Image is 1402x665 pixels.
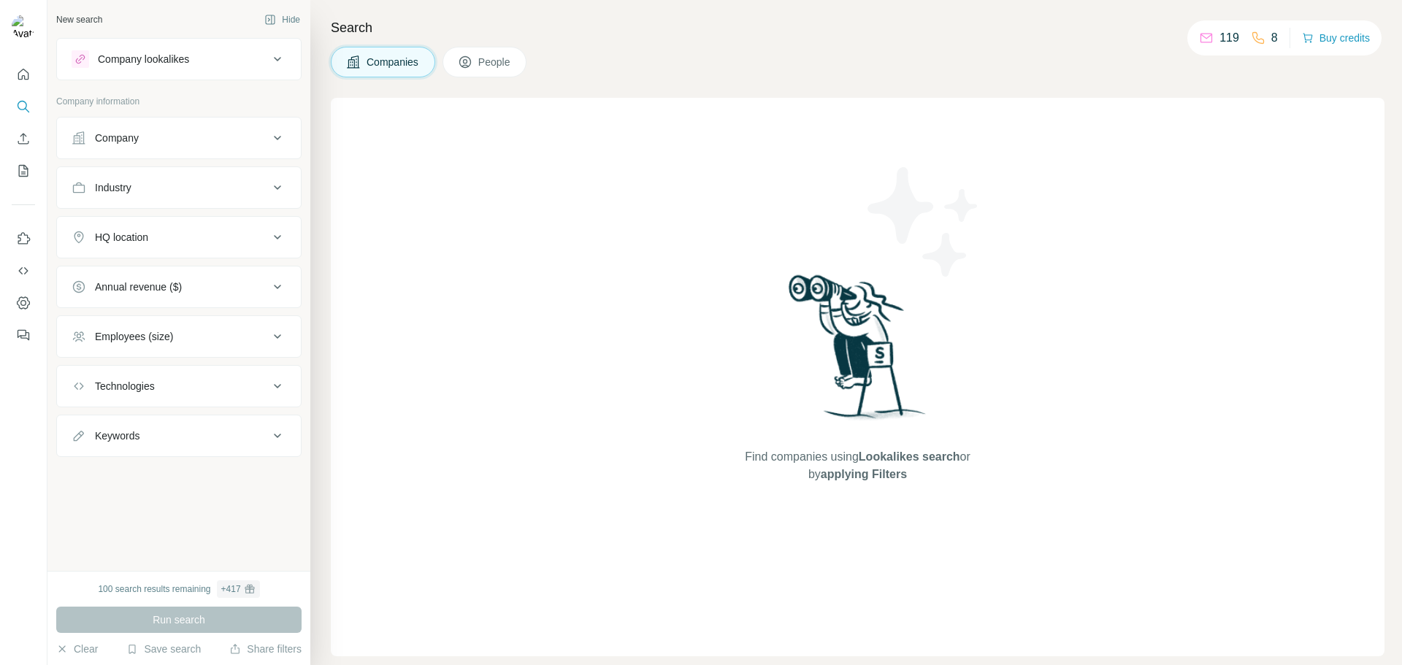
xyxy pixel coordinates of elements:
[367,55,420,69] span: Companies
[12,126,35,152] button: Enrich CSV
[57,319,301,354] button: Employees (size)
[12,322,35,348] button: Feedback
[57,269,301,304] button: Annual revenue ($)
[331,18,1384,38] h4: Search
[57,369,301,404] button: Technologies
[57,418,301,453] button: Keywords
[57,220,301,255] button: HQ location
[12,290,35,316] button: Dashboard
[821,468,907,480] span: applying Filters
[95,329,173,344] div: Employees (size)
[57,170,301,205] button: Industry
[12,93,35,120] button: Search
[12,158,35,184] button: My lists
[57,42,301,77] button: Company lookalikes
[12,226,35,252] button: Use Surfe on LinkedIn
[254,9,310,31] button: Hide
[740,448,974,483] span: Find companies using or by
[859,450,960,463] span: Lookalikes search
[782,271,934,434] img: Surfe Illustration - Woman searching with binoculars
[95,131,139,145] div: Company
[126,642,201,656] button: Save search
[56,95,302,108] p: Company information
[95,180,131,195] div: Industry
[1302,28,1370,48] button: Buy credits
[56,13,102,26] div: New search
[95,428,139,443] div: Keywords
[95,280,182,294] div: Annual revenue ($)
[12,258,35,284] button: Use Surfe API
[98,580,259,598] div: 100 search results remaining
[56,642,98,656] button: Clear
[12,61,35,88] button: Quick start
[1219,29,1239,47] p: 119
[1271,29,1278,47] p: 8
[57,120,301,155] button: Company
[95,230,148,245] div: HQ location
[95,379,155,393] div: Technologies
[12,15,35,38] img: Avatar
[858,156,989,288] img: Surfe Illustration - Stars
[98,52,189,66] div: Company lookalikes
[229,642,302,656] button: Share filters
[478,55,512,69] span: People
[221,583,241,596] div: + 417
